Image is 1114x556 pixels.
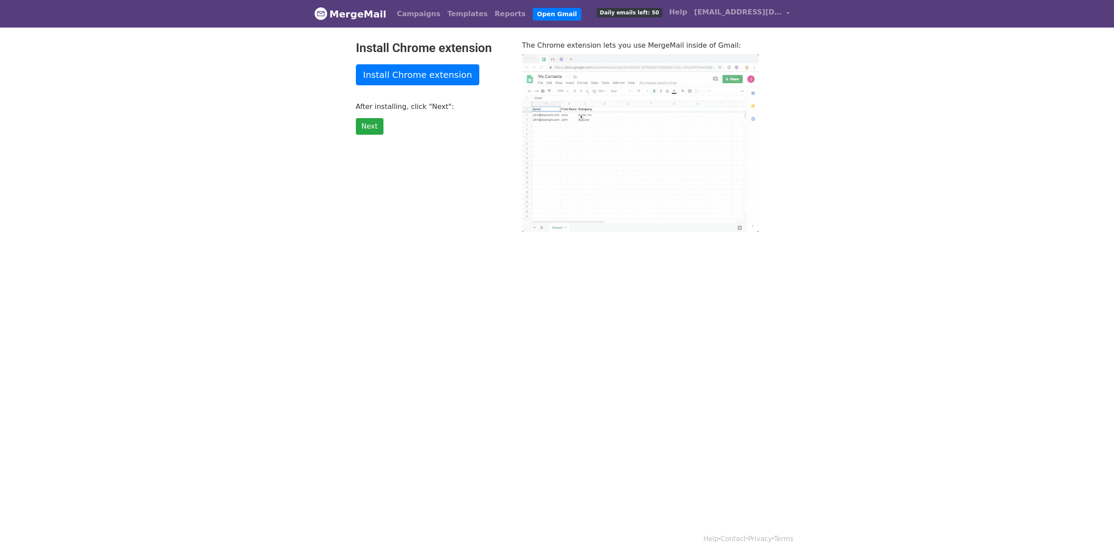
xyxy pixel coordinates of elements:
[491,5,529,23] a: Reports
[774,535,793,543] a: Terms
[748,535,772,543] a: Privacy
[356,102,509,111] p: After installing, click "Next":
[444,5,491,23] a: Templates
[691,3,793,24] a: [EMAIL_ADDRESS][DOMAIN_NAME]
[314,7,327,20] img: MergeMail logo
[694,7,782,17] span: [EMAIL_ADDRESS][DOMAIN_NAME]
[356,41,509,56] h2: Install Chrome extension
[703,535,718,543] a: Help
[356,64,480,85] a: Install Chrome extension
[666,3,691,21] a: Help
[720,535,746,543] a: Contact
[394,5,444,23] a: Campaigns
[1070,514,1114,556] iframe: Chat Widget
[533,8,581,21] a: Open Gmail
[593,3,665,21] a: Daily emails left: 50
[597,8,662,17] span: Daily emails left: 50
[356,118,383,135] a: Next
[522,41,759,50] p: The Chrome extension lets you use MergeMail inside of Gmail:
[314,5,387,23] a: MergeMail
